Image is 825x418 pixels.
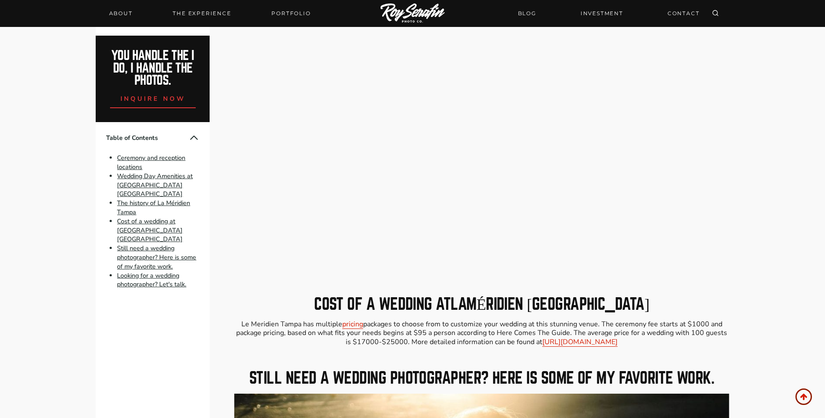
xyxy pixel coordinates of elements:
nav: Secondary Navigation [513,6,705,21]
a: [URL][DOMAIN_NAME] [542,337,618,347]
nav: Table of Contents [96,122,210,299]
a: INVESTMENT [575,6,628,21]
button: View Search Form [709,7,721,20]
a: BLOG [513,6,541,21]
a: Wedding Day Amenities at [GEOGRAPHIC_DATA] [GEOGRAPHIC_DATA] [117,172,193,199]
a: The history of La Méridien Tampa [117,199,190,216]
h2: You handle the i do, I handle the photos. [105,50,200,87]
h2: Still need a wedding photographer? Here is some of my favorite work. [234,370,729,386]
nav: Primary Navigation [104,7,316,20]
a: About [104,7,138,20]
a: Still need a wedding photographer? Here is some of my favorite work. [117,244,196,271]
span: Table of Contents [106,133,189,143]
a: Scroll to top [795,388,812,405]
a: pricing [342,319,363,329]
a: Ceremony and reception locations [117,153,185,171]
button: Collapse Table of Contents [189,133,199,143]
span: inquire now [120,94,186,103]
a: CONTACT [662,6,705,21]
a: Portfolio [266,7,316,20]
p: Le Meridien Tampa has multiple packages to choose from to customize your wedding at this stunning... [234,320,729,347]
h2: Cost of a wedding at La Méridien [GEOGRAPHIC_DATA] [234,296,729,312]
a: Looking for a wedding photographer? Let's talk. [117,271,186,289]
a: inquire now [110,87,196,108]
a: Cost of a wedding at [GEOGRAPHIC_DATA] [GEOGRAPHIC_DATA] [117,217,183,244]
a: THE EXPERIENCE [167,7,236,20]
img: Logo of Roy Serafin Photo Co., featuring stylized text in white on a light background, representi... [381,3,445,24]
